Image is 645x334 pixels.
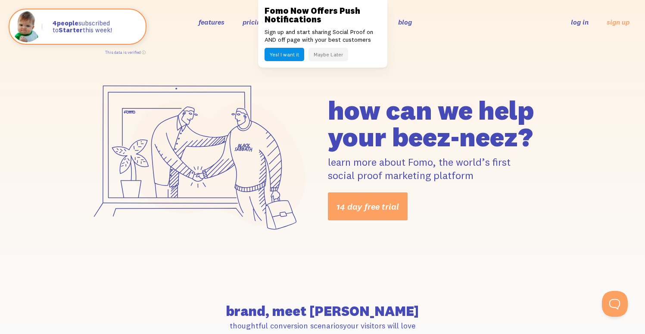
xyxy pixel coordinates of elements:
p: Sign up and start sharing Social Proof on AND off page with your best customers [265,28,381,43]
h2: brand, meet [PERSON_NAME] [82,304,563,318]
strong: people [53,19,78,27]
span: 4 [53,20,57,27]
a: sign up [607,18,629,27]
img: Fomo [11,11,42,42]
a: 14 day free trial [328,192,408,220]
h1: how can we help your beez-neez? [328,97,563,150]
p: thoughtful conversion scenarios your visitors will love [82,321,563,331]
a: This data is verified ⓘ [105,50,146,55]
button: Maybe Later [308,48,348,61]
a: log in [571,18,589,26]
iframe: Help Scout Beacon - Open [602,291,628,317]
button: Yes! I want it [265,48,304,61]
a: features [199,18,224,26]
a: pricing [243,18,265,26]
h3: Fomo Now Offers Push Notifications [265,6,381,24]
p: learn more about Fomo, the world’s first social proof marketing platform [328,155,563,182]
a: blog [398,18,412,26]
strong: Starter [59,26,83,34]
p: subscribed to this week! [53,20,137,34]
